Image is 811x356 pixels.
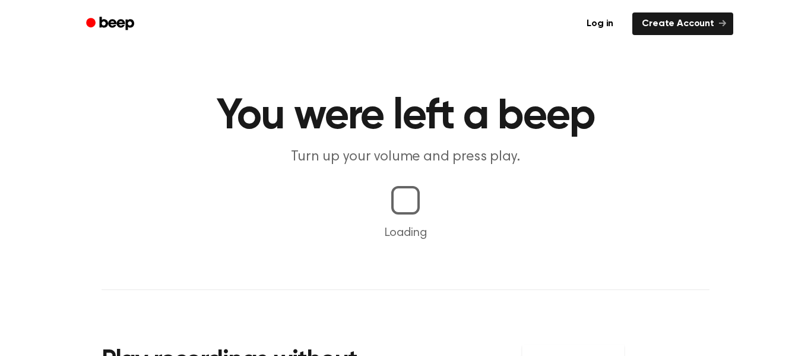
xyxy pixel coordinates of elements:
[632,12,733,35] a: Create Account
[575,10,625,37] a: Log in
[78,12,145,36] a: Beep
[178,147,633,167] p: Turn up your volume and press play.
[102,95,709,138] h1: You were left a beep
[14,224,797,242] p: Loading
